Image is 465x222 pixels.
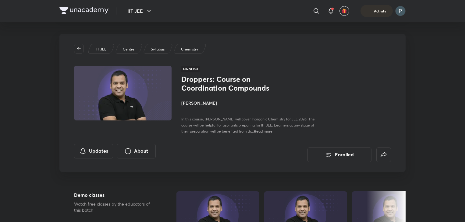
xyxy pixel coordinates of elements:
[74,201,157,213] p: Watch free classes by the educators of this batch
[180,47,199,52] a: Chemistry
[94,47,108,52] a: IIT JEE
[367,7,372,15] img: activity
[59,7,108,16] a: Company Logo
[181,100,318,106] h4: [PERSON_NAME]
[395,6,406,16] img: Payal Kumari
[151,47,165,52] p: Syllabus
[181,117,315,134] span: In this course, [PERSON_NAME] will cover Inorganic Chemistry for JEE 2026. The course will be hel...
[307,147,371,162] button: Enrolled
[74,144,113,158] button: Updates
[181,75,281,92] h1: Droppers: Course on Coordination Compounds
[254,129,272,134] span: Read more
[181,66,200,72] span: Hinglish
[376,147,391,162] button: false
[117,144,156,158] button: About
[95,47,106,52] p: IIT JEE
[124,5,156,17] button: IIT JEE
[342,8,347,14] img: avatar
[122,47,136,52] a: Centre
[181,47,198,52] p: Chemistry
[59,7,108,14] img: Company Logo
[150,47,166,52] a: Syllabus
[339,6,349,16] button: avatar
[74,191,157,199] h5: Demo classes
[123,47,134,52] p: Centre
[73,65,172,121] img: Thumbnail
